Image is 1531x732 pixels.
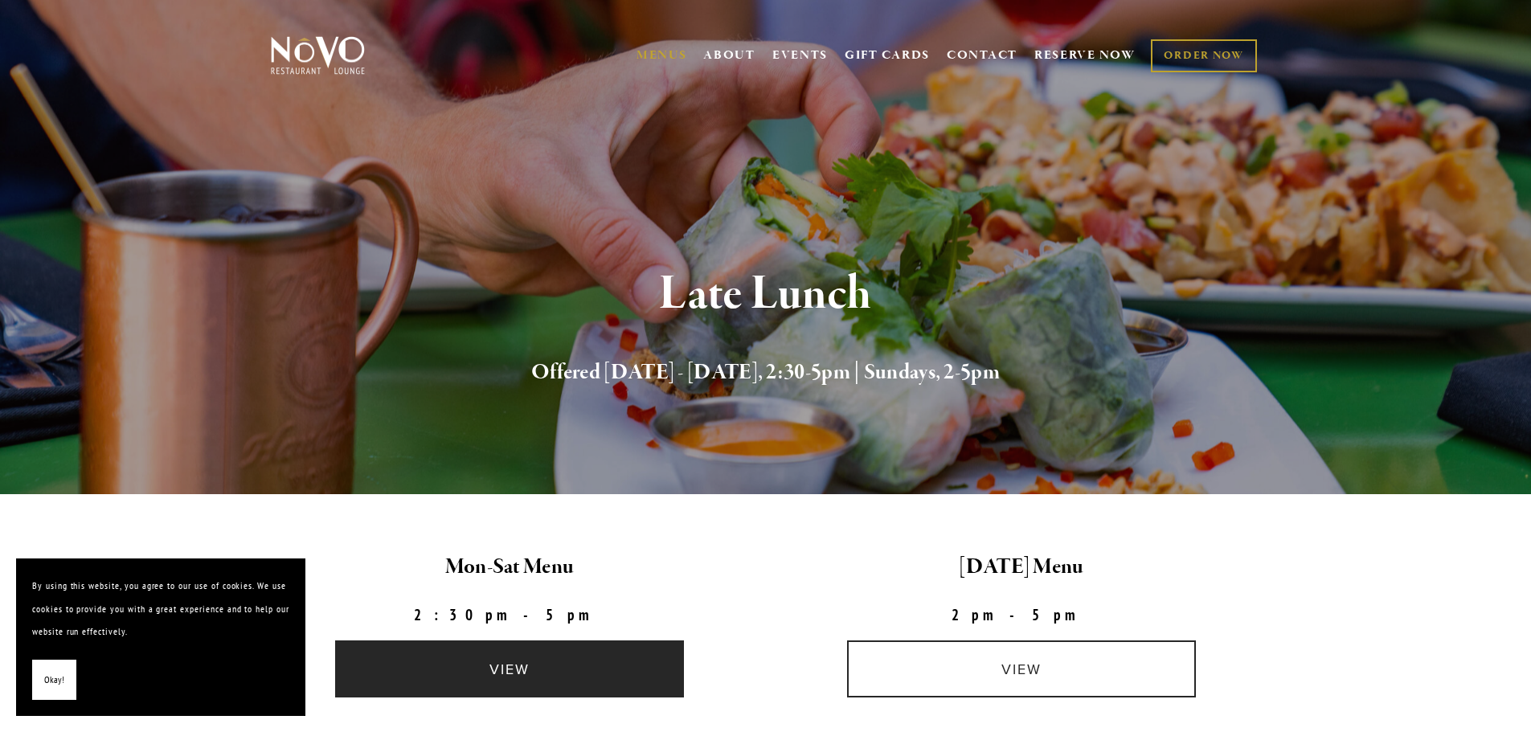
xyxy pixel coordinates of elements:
[1151,39,1256,72] a: ORDER NOW
[414,605,605,624] strong: 2:30pm-5pm
[297,268,1234,321] h1: Late Lunch
[44,669,64,692] span: Okay!
[1034,40,1136,71] a: RESERVE NOW
[772,47,828,63] a: EVENTS
[297,356,1234,390] h2: Offered [DATE] - [DATE], 2:30-5pm | Sundays, 2-5pm
[32,575,289,644] p: By using this website, you agree to our use of cookies. We use cookies to provide you with a grea...
[952,605,1091,624] strong: 2pm-5pm
[845,40,930,71] a: GIFT CARDS
[335,640,684,697] a: view
[32,660,76,701] button: Okay!
[637,47,687,63] a: MENUS
[847,640,1196,697] a: view
[780,550,1264,584] h2: [DATE] Menu
[268,550,752,584] h2: Mon-Sat Menu
[268,35,368,76] img: Novo Restaurant &amp; Lounge
[16,558,305,716] section: Cookie banner
[703,47,755,63] a: ABOUT
[947,40,1017,71] a: CONTACT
